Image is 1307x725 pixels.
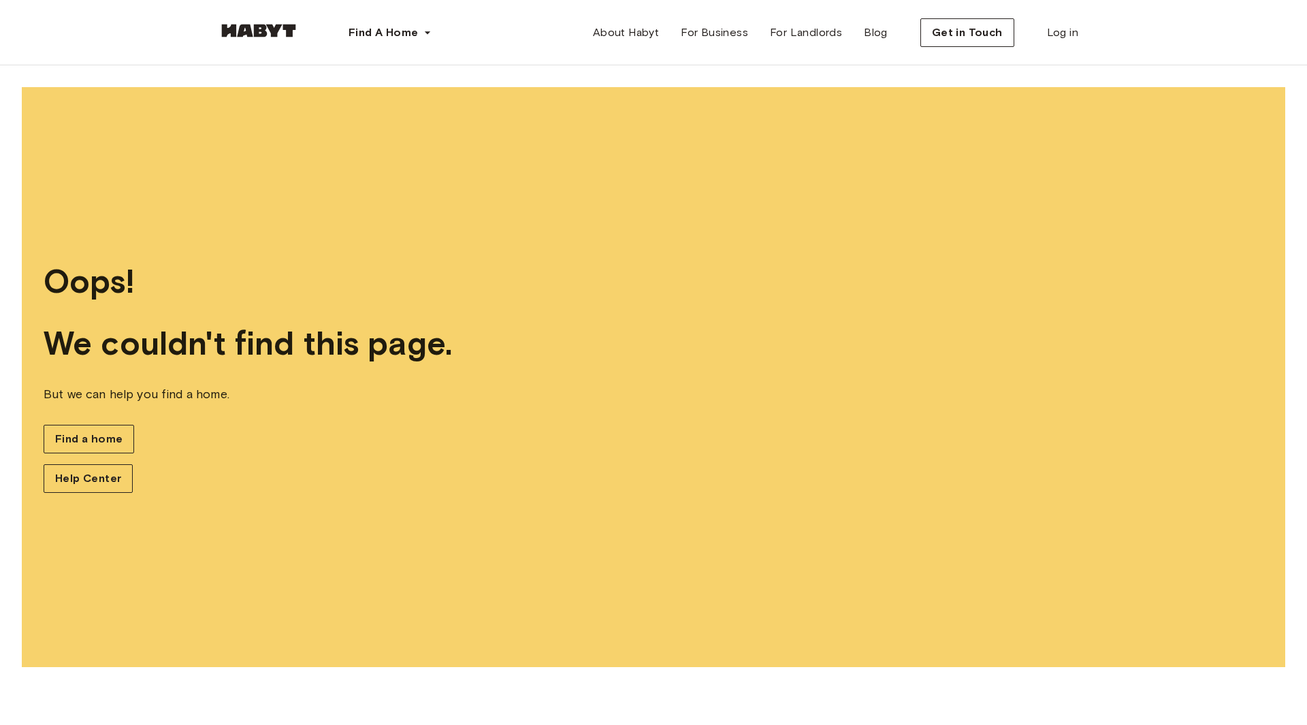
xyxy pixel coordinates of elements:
[44,261,1263,302] span: Oops!
[681,25,748,41] span: For Business
[1036,19,1089,46] a: Log in
[770,25,842,41] span: For Landlords
[338,19,442,46] button: Find A Home
[670,19,759,46] a: For Business
[44,464,133,493] a: Help Center
[920,18,1014,47] button: Get in Touch
[218,24,300,37] img: Habyt
[932,25,1003,41] span: Get in Touch
[759,19,853,46] a: For Landlords
[593,25,659,41] span: About Habyt
[44,425,134,453] a: Find a home
[44,323,1263,364] span: We couldn't find this page.
[864,25,888,41] span: Blog
[582,19,670,46] a: About Habyt
[1047,25,1078,41] span: Log in
[349,25,418,41] span: Find A Home
[853,19,899,46] a: Blog
[44,385,1263,403] span: But we can help you find a home.
[55,431,123,447] span: Find a home
[55,470,121,487] span: Help Center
